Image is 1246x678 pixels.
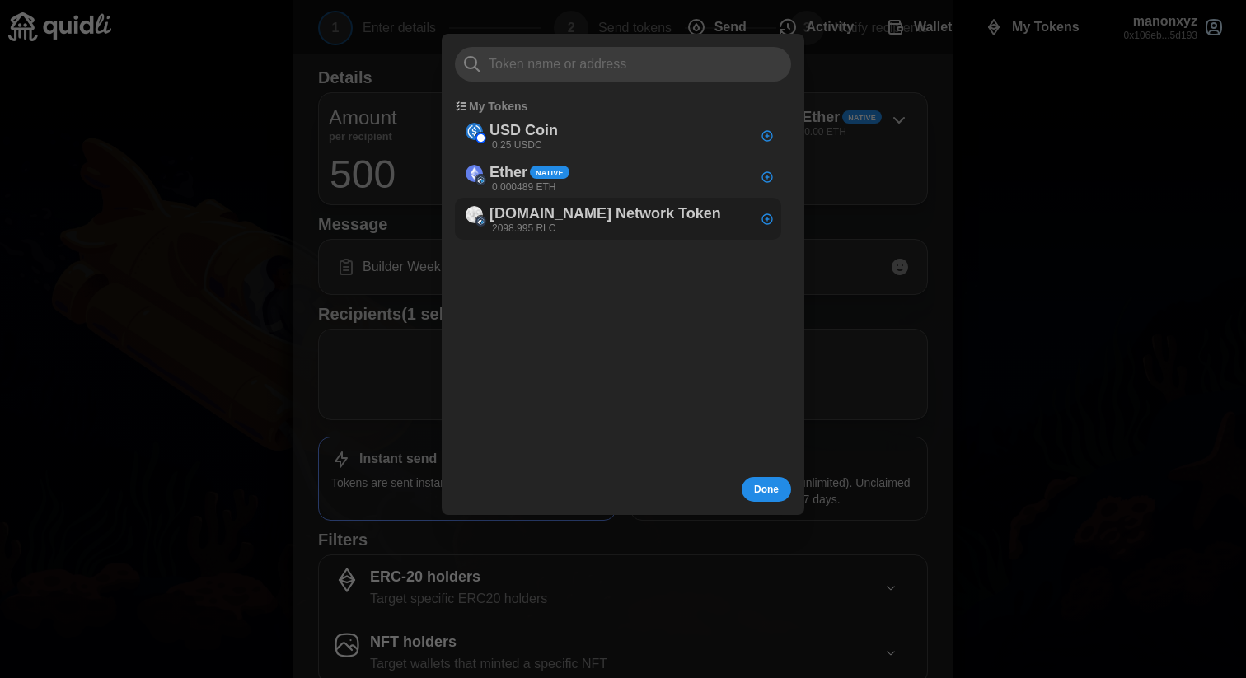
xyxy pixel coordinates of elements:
p: USD Coin [489,119,558,143]
img: USD Coin (on Base) [466,123,483,140]
p: Ether [489,161,527,185]
input: Token name or address [455,47,791,82]
img: Ether (on Arbitrum) [466,165,483,182]
p: 0.000489 ETH [492,180,555,194]
span: Native [536,167,564,179]
p: 2098.995 RLC [492,222,555,236]
button: Done [742,477,791,502]
span: Done [754,478,779,501]
p: My Tokens [469,98,527,115]
img: iEx.ec Network Token (on Arbitrum) [466,207,483,224]
p: [DOMAIN_NAME] Network Token [489,203,721,227]
p: 0.25 USDC [492,138,542,152]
